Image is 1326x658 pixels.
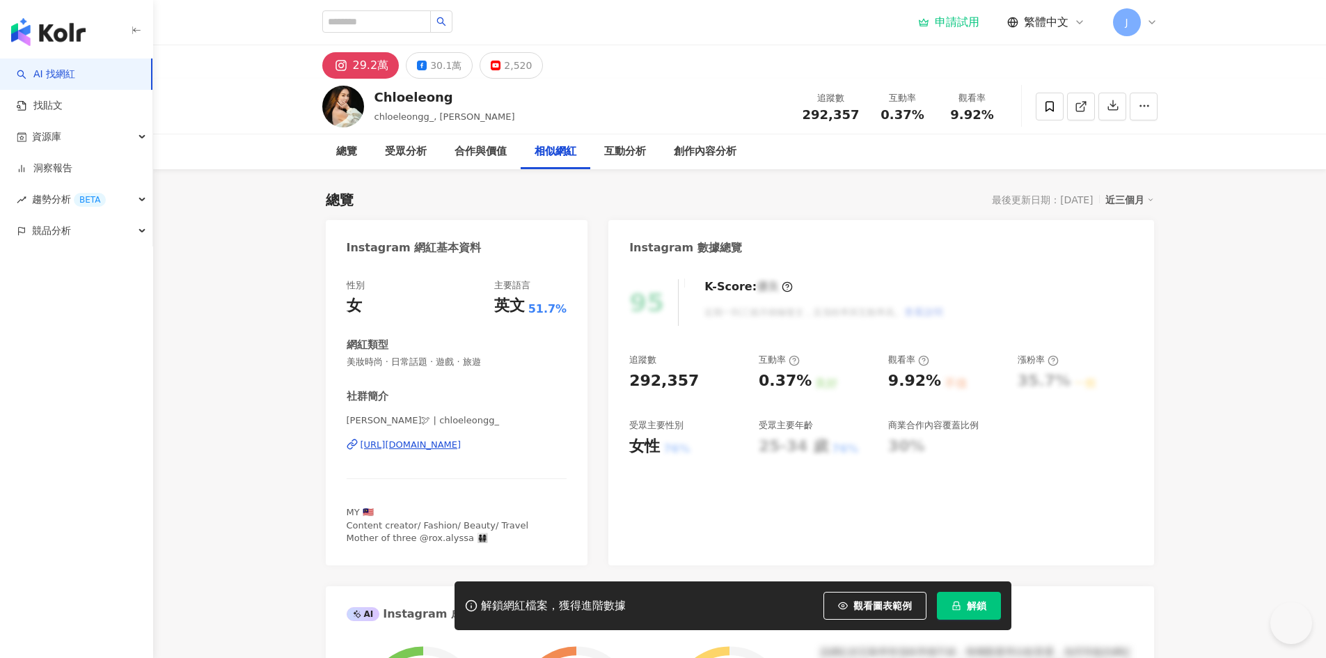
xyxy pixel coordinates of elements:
div: [URL][DOMAIN_NAME] [361,439,461,451]
div: 受眾主要性別 [629,419,684,432]
div: 近三個月 [1105,191,1154,209]
div: Instagram 網紅基本資料 [347,240,482,256]
div: 29.2萬 [353,56,389,75]
div: Chloeleong [374,88,515,106]
img: KOL Avatar [322,86,364,127]
div: 總覽 [336,143,357,160]
div: Instagram 數據總覽 [629,240,742,256]
a: 洞察報告 [17,162,72,175]
div: 受眾主要年齡 [759,419,813,432]
span: rise [17,195,26,205]
span: 0.37% [881,108,924,122]
div: 英文 [494,295,525,317]
span: 51.7% [528,301,567,317]
div: 受眾分析 [385,143,427,160]
div: 2,520 [504,56,532,75]
div: 相似網紅 [535,143,576,160]
div: 9.92% [888,370,941,392]
span: 292,357 [803,107,860,122]
div: 追蹤數 [803,91,860,105]
div: BETA [74,193,106,207]
span: MY 🇲🇾 Content creator/ Fashion/ Beauty/ Travel Mother of three @rox.alyssa 👨‍👩‍👧‍👧 [347,507,529,542]
div: 商業合作內容覆蓋比例 [888,419,979,432]
span: 資源庫 [32,121,61,152]
div: K-Score : [704,279,793,295]
div: 互動率 [759,354,800,366]
div: 互動分析 [604,143,646,160]
span: 趨勢分析 [32,184,106,215]
span: J [1125,15,1128,30]
div: 觀看率 [946,91,999,105]
a: searchAI 找網紅 [17,68,75,81]
span: 競品分析 [32,215,71,246]
div: 主要語言 [494,279,530,292]
span: 9.92% [950,108,993,122]
a: [URL][DOMAIN_NAME] [347,439,567,451]
button: 解鎖 [937,592,1001,620]
div: 總覽 [326,190,354,210]
div: 互動率 [876,91,929,105]
div: 女性 [629,436,660,457]
span: search [436,17,446,26]
a: 申請試用 [918,15,979,29]
button: 2,520 [480,52,543,79]
button: 29.2萬 [322,52,400,79]
div: 社群簡介 [347,389,388,404]
div: 追蹤數 [629,354,656,366]
div: 解鎖網紅檔案，獲得進階數據 [481,599,626,613]
div: 女 [347,295,362,317]
div: 292,357 [629,370,699,392]
div: 漲粉率 [1018,354,1059,366]
button: 觀看圖表範例 [823,592,926,620]
div: 0.37% [759,370,812,392]
button: 30.1萬 [406,52,473,79]
div: 性別 [347,279,365,292]
span: 觀看圖表範例 [853,600,912,611]
div: 合作與價值 [455,143,507,160]
div: 最後更新日期：[DATE] [992,194,1093,205]
span: 美妝時尚 · 日常話題 · 遊戲 · 旅遊 [347,356,567,368]
div: 30.1萬 [430,56,461,75]
img: logo [11,18,86,46]
div: 觀看率 [888,354,929,366]
div: 創作內容分析 [674,143,736,160]
span: chloeleongg_, [PERSON_NAME] [374,111,515,122]
span: 解鎖 [967,600,986,611]
span: lock [952,601,961,611]
div: 網紅類型 [347,338,388,352]
a: 找貼文 [17,99,63,113]
span: [PERSON_NAME]🕊 | chloeleongg_ [347,414,567,427]
span: 繁體中文 [1024,15,1068,30]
